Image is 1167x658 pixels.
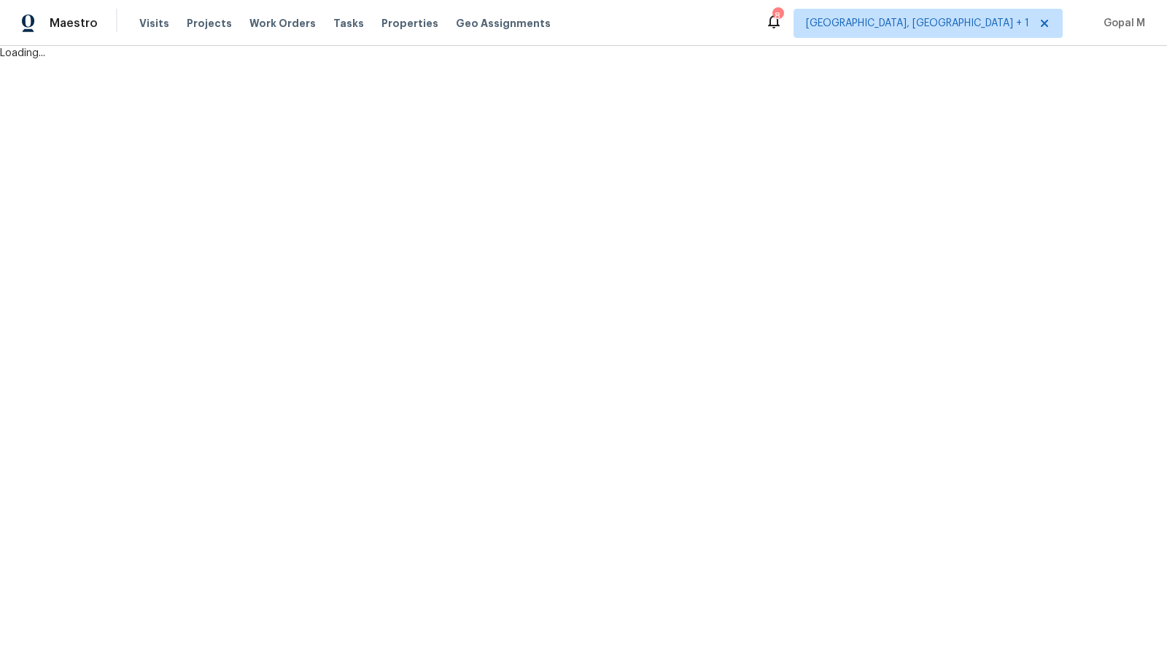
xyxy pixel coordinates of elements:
[249,16,316,31] span: Work Orders
[139,16,169,31] span: Visits
[50,16,98,31] span: Maestro
[456,16,551,31] span: Geo Assignments
[806,16,1029,31] span: [GEOGRAPHIC_DATA], [GEOGRAPHIC_DATA] + 1
[333,18,364,28] span: Tasks
[381,16,438,31] span: Properties
[1098,16,1145,31] span: Gopal M
[187,16,232,31] span: Projects
[772,9,783,23] div: 8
